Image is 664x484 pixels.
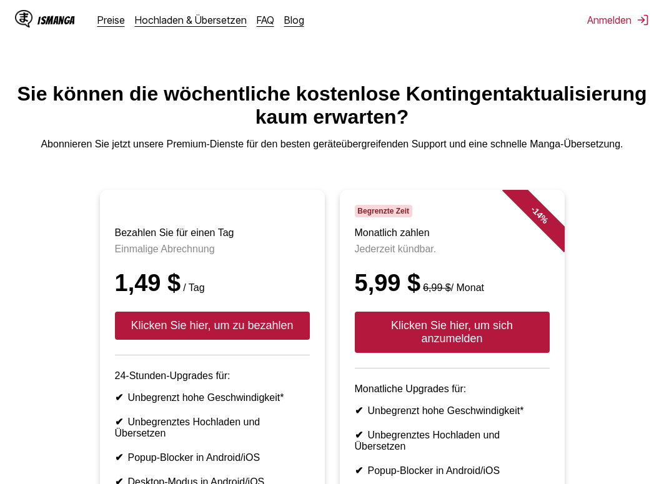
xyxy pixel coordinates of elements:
a: FAQ [257,14,274,26]
font: 1,49 $ [115,270,181,296]
a: Preise [97,14,125,26]
font: Bezahlen Sie für einen Tag [115,227,234,238]
font: 14 [531,206,545,220]
font: Sie können die wöchentliche kostenlose Kontingentaktualisierung kaum erwarten? [17,82,647,128]
font: Jederzeit kündbar. [355,244,437,254]
font: Begrenzte Zeit [357,207,409,215]
font: Popup-Blocker in Android/iOS [368,465,500,476]
font: 5,99 $ [355,270,421,296]
font: ✔ [355,465,363,476]
font: 6,99 $ [423,282,450,293]
font: ✔ [115,417,123,427]
button: Anmelden [587,14,649,26]
font: Abonnieren Sie jetzt unsere Premium-Dienste für den besten geräteübergreifenden Support und eine ... [41,139,623,149]
font: Einmalige Abrechnung [115,244,215,254]
font: ✔ [355,430,363,440]
button: Klicken Sie hier, um sich anzumelden [355,312,550,353]
button: Klicken Sie hier, um zu bezahlen [115,312,310,340]
font: Unbegrenztes Hochladen und Übersetzen [355,430,500,452]
font: % [538,213,550,225]
font: / Monat [451,282,484,293]
font: Unbegrenzt hohe Geschwindigkeit* [128,392,284,403]
font: ✔ [115,452,123,463]
font: - [528,204,538,214]
font: Unbegrenzt hohe Geschwindigkeit* [368,405,524,416]
font: ✔ [115,392,123,403]
a: IsManga LogoIsManga [15,10,97,30]
img: Abmelden [637,14,649,26]
font: Anmelden [587,14,632,26]
font: Monatlich zahlen [355,227,430,238]
font: 24-Stunden-Upgrades für: [115,370,230,381]
font: Popup-Blocker in Android/iOS [128,452,260,463]
a: Blog [284,14,304,26]
font: Klicken Sie hier, um sich anzumelden [391,319,513,345]
font: Unbegrenztes Hochladen und Übersetzen [115,417,260,438]
font: Klicken Sie hier, um zu bezahlen [131,319,293,332]
font: ✔ [355,405,363,416]
font: IsManga [37,14,75,26]
font: Monatliche Upgrades für: [355,383,467,394]
a: Hochladen & Übersetzen [135,14,247,26]
img: IsManga Logo [15,10,32,27]
font: / Tag [183,282,204,293]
